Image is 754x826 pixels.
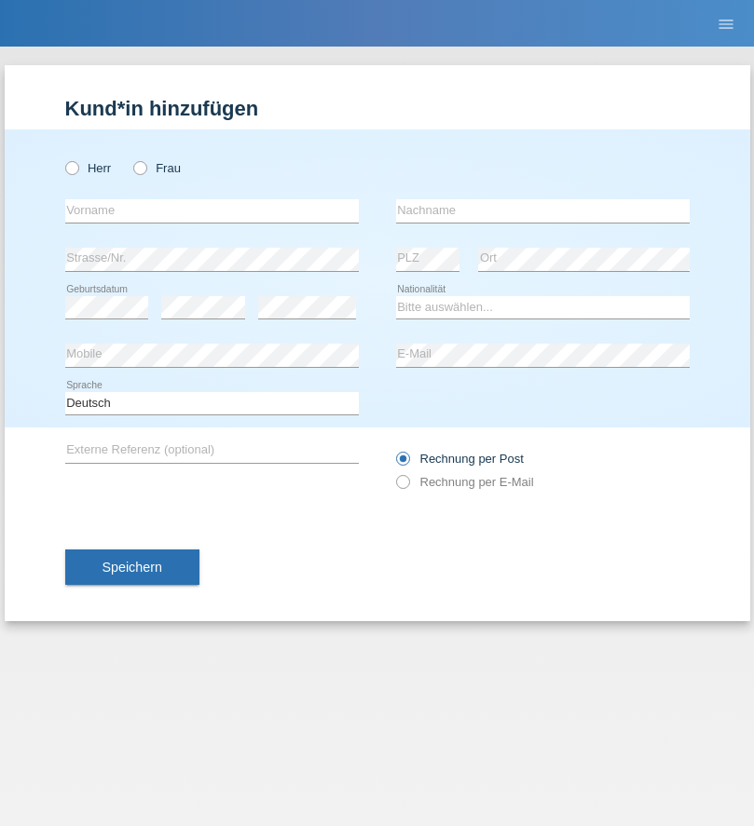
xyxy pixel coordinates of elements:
[65,97,690,120] h1: Kund*in hinzufügen
[103,560,162,575] span: Speichern
[133,161,181,175] label: Frau
[396,452,408,475] input: Rechnung per Post
[133,161,145,173] input: Frau
[396,452,524,466] label: Rechnung per Post
[65,161,112,175] label: Herr
[396,475,534,489] label: Rechnung per E-Mail
[65,161,77,173] input: Herr
[707,18,745,29] a: menu
[717,15,735,34] i: menu
[396,475,408,498] input: Rechnung per E-Mail
[65,549,199,585] button: Speichern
